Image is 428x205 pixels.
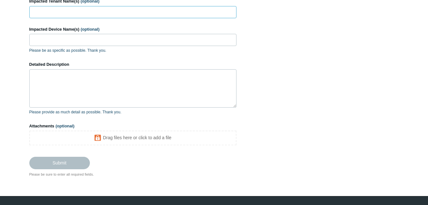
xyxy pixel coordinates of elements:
span: (optional) [55,124,74,128]
span: (optional) [81,27,99,32]
div: Please be sure to enter all required fields. [29,172,236,177]
p: Please provide as much detail as possible. Thank you. [29,109,236,115]
input: Submit [29,157,90,169]
label: Impacted Device Name(s) [29,26,236,33]
p: Please be as specific as possible. Thank you. [29,48,236,53]
label: Detailed Description [29,61,236,68]
label: Attachments [29,123,236,129]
